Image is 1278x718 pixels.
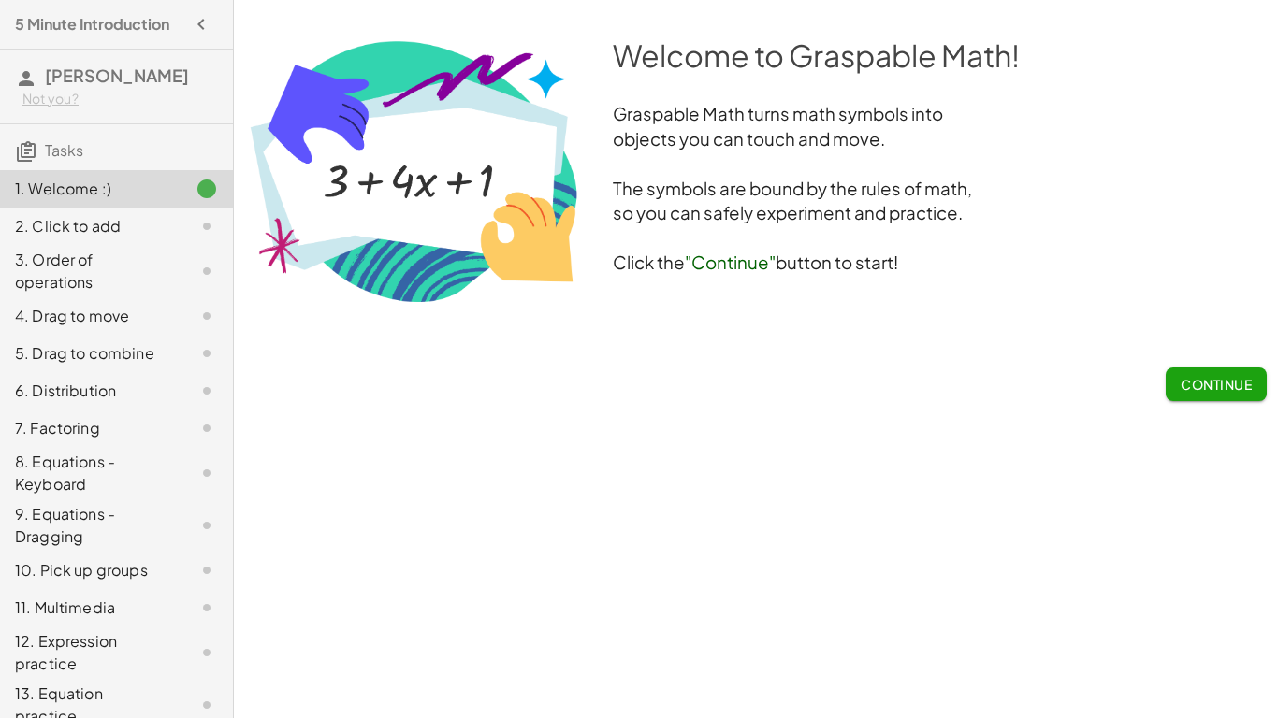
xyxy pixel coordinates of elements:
i: Task not started. [196,260,218,282]
div: 1. Welcome :) [15,178,166,200]
span: [PERSON_NAME] [45,65,189,86]
i: Task not started. [196,215,218,237]
span: Welcome to Graspable Math! [613,36,1020,74]
span: Continue [1181,376,1252,393]
button: Continue [1166,367,1267,401]
h3: The symbols are bound by the rules of math, [245,177,1267,202]
div: Not you? [22,90,218,108]
h3: Click the button to start! [245,251,1267,276]
i: Task not started. [196,514,218,537]
div: 3. Order of operations [15,249,166,294]
div: 2. Click to add [15,215,166,237]
div: 9. Equations - Dragging [15,503,166,548]
i: Task finished. [196,178,218,200]
i: Task not started. [196,596,218,619]
div: 8. Equations - Keyboard [15,451,166,495]
h3: objects you can touch and move. [245,127,1267,152]
div: 10. Pick up groups [15,559,166,582]
div: 6. Distribution [15,380,166,402]
div: 11. Multimedia [15,596,166,619]
div: 12. Expression practice [15,630,166,675]
span: Tasks [45,140,83,160]
div: 4. Drag to move [15,305,166,327]
h3: so you can safely experiment and practice. [245,201,1267,226]
span: "Continue" [685,251,776,273]
h3: Graspable Math turns math symbols into [245,102,1267,127]
i: Task not started. [196,305,218,327]
i: Task not started. [196,559,218,582]
div: 7. Factoring [15,417,166,439]
h4: 5 Minute Introduction [15,13,169,36]
i: Task not started. [196,417,218,439]
img: 0693f8568b74c82c9916f7e4627066a63b0fb68adf4cbd55bb6660eff8c96cd8.png [245,35,583,307]
i: Task not started. [196,462,218,484]
i: Task not started. [196,380,218,402]
div: 5. Drag to combine [15,342,166,365]
i: Task not started. [196,641,218,664]
i: Task not started. [196,694,218,716]
i: Task not started. [196,342,218,365]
